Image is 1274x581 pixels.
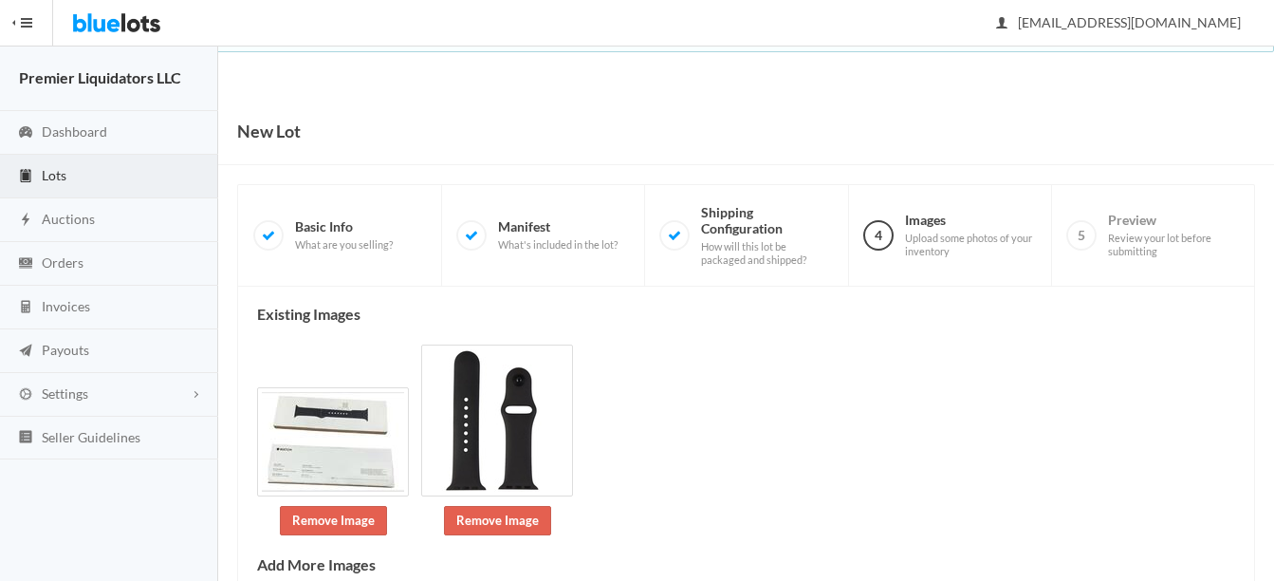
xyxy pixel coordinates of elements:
span: 4 [863,220,894,251]
ion-icon: cash [16,255,35,273]
span: Shipping Configuration [701,204,832,267]
span: Upload some photos of your inventory [905,232,1036,257]
span: How will this lot be packaged and shipped? [701,240,832,266]
ion-icon: list box [16,429,35,447]
strong: Premier Liquidators LLC [19,68,181,86]
span: Manifest [498,218,618,252]
span: [EMAIL_ADDRESS][DOMAIN_NAME] [997,14,1241,30]
ion-icon: flash [16,212,35,230]
ion-icon: calculator [16,299,35,317]
h4: Existing Images [257,306,1235,323]
span: What are you selling? [295,238,393,252]
img: 6562a07b-d34e-4fea-93c1-76ed20381a53-1755109058.jpg [421,345,573,497]
span: Payouts [42,342,89,358]
span: Settings [42,385,88,402]
img: b8876d73-3a12-4227-9707-03b50dda5359-1755109058.jpg [257,387,409,497]
span: Images [905,212,1036,257]
span: Seller Guidelines [42,429,140,445]
ion-icon: person [992,15,1011,33]
span: Orders [42,254,83,271]
ion-icon: paper plane [16,343,35,361]
ion-icon: speedometer [16,124,35,142]
span: Invoices [42,298,90,314]
ion-icon: cog [16,386,35,404]
span: Dashboard [42,123,107,140]
h1: New Lot [237,117,301,145]
a: Remove Image [280,506,387,535]
a: Remove Image [444,506,551,535]
span: Basic Info [295,218,393,252]
span: 5 [1066,220,1097,251]
span: Lots [42,167,66,183]
span: What's included in the lot? [498,238,618,252]
h4: Add More Images [257,556,1235,573]
ion-icon: clipboard [16,168,35,186]
span: Preview [1108,212,1239,257]
span: Review your lot before submitting [1108,232,1239,257]
span: Auctions [42,211,95,227]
